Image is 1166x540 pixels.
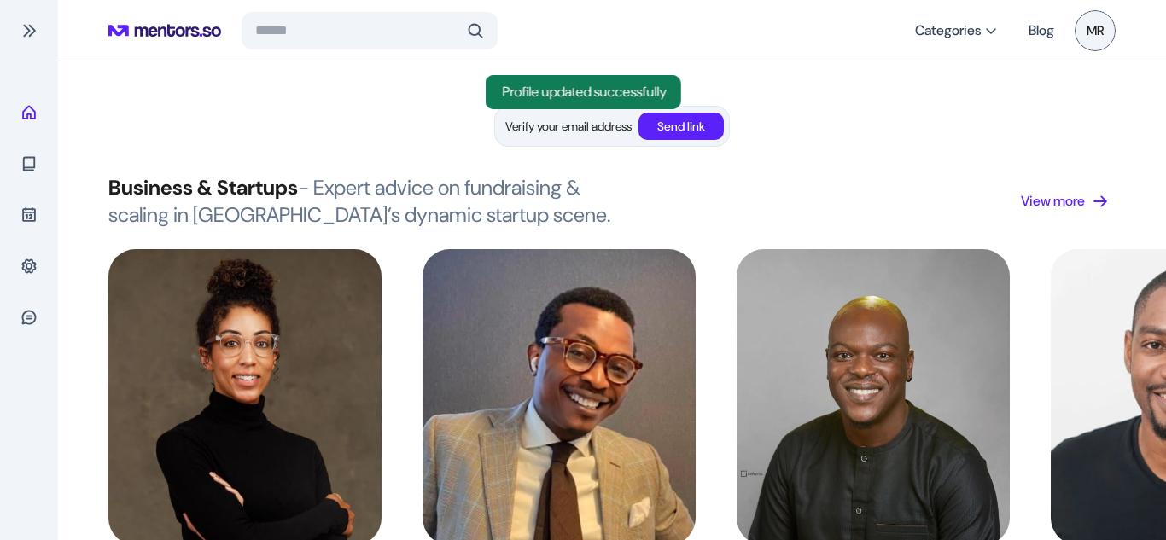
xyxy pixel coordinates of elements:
[1075,10,1116,51] span: MR
[905,15,1008,46] button: Categories
[108,174,610,228] span: - Expert advice on fundraising & scaling in [GEOGRAPHIC_DATA]’s dynamic startup scene.
[1029,15,1054,46] a: Blog
[1021,191,1116,212] a: View more
[108,174,641,229] h3: Business & Startups
[1075,10,1116,51] button: MRMR
[915,22,981,39] span: Categories
[657,118,705,136] p: Send link
[638,113,724,140] button: Send link
[1021,191,1085,212] p: View more
[505,118,632,136] p: Verify your email address
[503,82,668,102] p: Profile updated successfully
